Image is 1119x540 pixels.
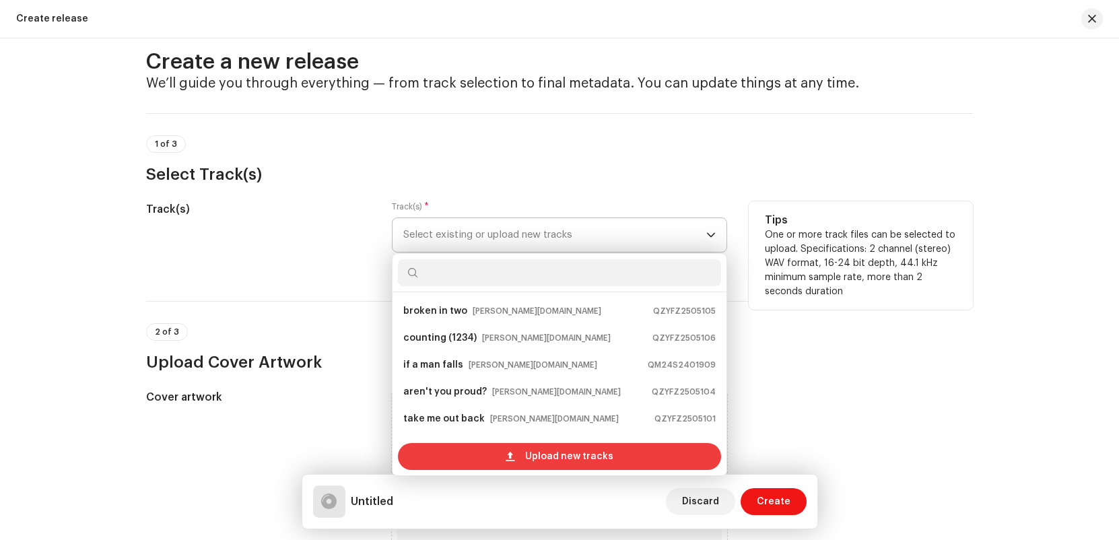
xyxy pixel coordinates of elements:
h3: Select Track(s) [146,164,973,185]
li: if a man falls [398,351,721,378]
small: QZYFZ2505101 [654,412,716,426]
small: [PERSON_NAME][DOMAIN_NAME] [492,385,621,399]
h5: Cover artwork [146,389,370,405]
button: Discard [666,488,735,515]
strong: take me out back [403,408,485,430]
li: shoot [398,432,721,459]
small: [PERSON_NAME][DOMAIN_NAME] [473,304,601,318]
span: Upload new tracks [525,443,613,470]
li: aren't you proud? [398,378,721,405]
li: broken in two [398,298,721,325]
small: [PERSON_NAME][DOMAIN_NAME] [469,358,597,372]
span: Discard [682,488,719,515]
li: take me out back [398,405,721,432]
strong: shoot [403,435,431,457]
button: Create [741,488,807,515]
strong: broken in two [403,300,467,322]
small: QZYFZ2505104 [652,385,716,399]
h2: Create a new release [146,48,973,75]
h3: Upload Cover Artwork [146,351,973,373]
small: QM24S2401909 [648,358,716,372]
strong: aren't you proud? [403,381,487,403]
strong: if a man falls [403,354,463,376]
li: counting (1234) [398,325,721,351]
small: QZYFZ2505106 [652,331,716,345]
small: [PERSON_NAME][DOMAIN_NAME] [490,412,619,426]
h5: Untitled [351,494,393,510]
span: Select existing or upload new tracks [403,218,706,252]
p: One or more track files can be selected to upload. Specifications: 2 channel (stereo) WAV format,... [765,228,957,299]
div: dropdown trigger [706,218,716,252]
strong: counting (1234) [403,327,477,349]
h5: Track(s) [146,201,370,217]
span: Create [757,488,790,515]
small: [PERSON_NAME][DOMAIN_NAME] [482,331,611,345]
h4: We’ll guide you through everything — from track selection to final metadata. You can update thing... [146,75,973,92]
label: Track(s) [392,201,429,212]
h5: Tips [765,212,957,228]
small: QZYFZ2505105 [653,304,716,318]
